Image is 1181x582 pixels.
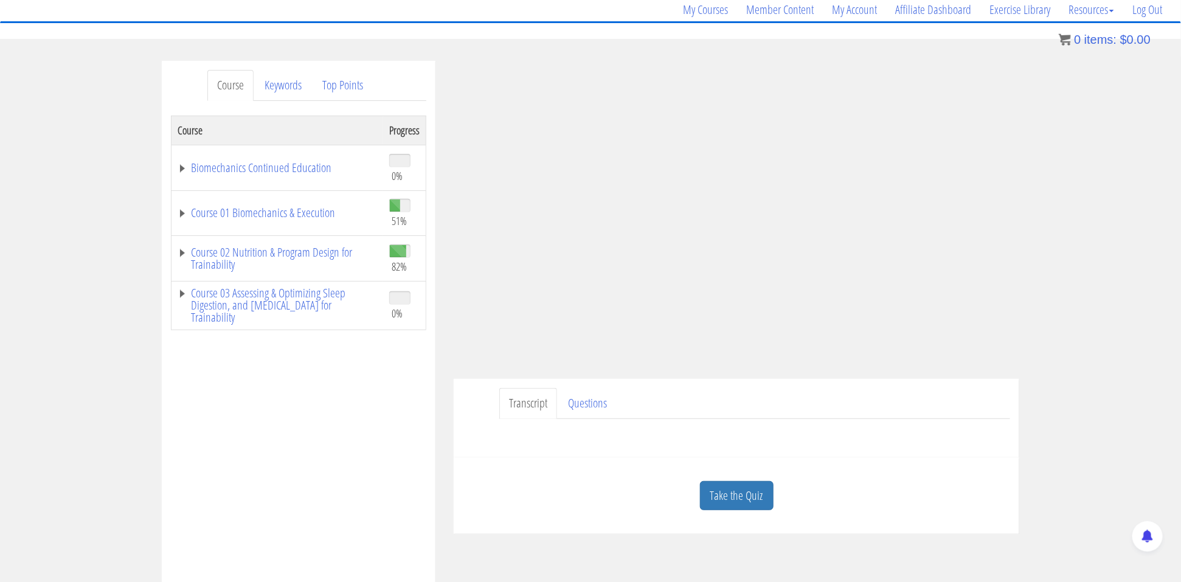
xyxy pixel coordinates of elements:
[1059,33,1151,46] a: 0 items: $0.00
[558,388,617,419] a: Questions
[1120,33,1127,46] span: $
[1074,33,1081,46] span: 0
[1084,33,1117,46] span: items:
[207,70,254,101] a: Course
[178,162,377,174] a: Biomechanics Continued Education
[171,116,384,145] th: Course
[255,70,311,101] a: Keywords
[383,116,426,145] th: Progress
[392,214,407,227] span: 51%
[178,207,377,219] a: Course 01 Biomechanics & Execution
[392,260,407,273] span: 82%
[178,287,377,324] a: Course 03 Assessing & Optimizing Sleep Digestion, and [MEDICAL_DATA] for Trainability
[1059,33,1071,46] img: icon11.png
[392,307,403,320] span: 0%
[313,70,373,101] a: Top Points
[700,481,774,511] a: Take the Quiz
[499,388,557,419] a: Transcript
[178,246,377,271] a: Course 02 Nutrition & Program Design for Trainability
[392,169,403,182] span: 0%
[1120,33,1151,46] bdi: 0.00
